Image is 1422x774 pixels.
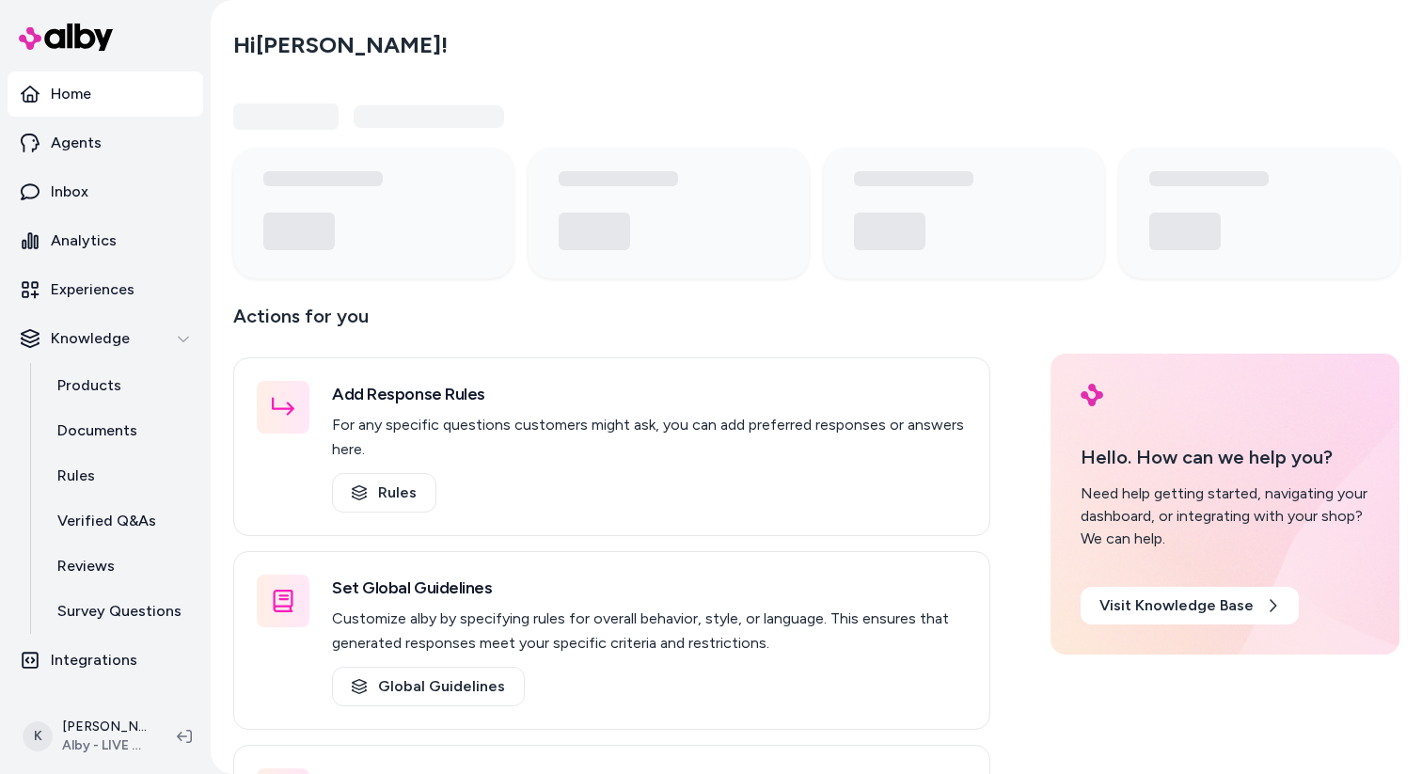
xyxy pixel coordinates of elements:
p: Home [51,83,91,105]
h2: Hi [PERSON_NAME] ! [233,31,448,59]
a: Rules [332,473,436,513]
a: Home [8,71,203,117]
p: Experiences [51,278,134,301]
p: Inbox [51,181,88,203]
div: Need help getting started, navigating your dashboard, or integrating with your shop? We can help. [1081,482,1369,550]
p: Products [57,374,121,397]
p: [PERSON_NAME] [62,718,147,736]
p: Actions for you [233,301,990,346]
button: Knowledge [8,316,203,361]
p: Integrations [51,649,137,671]
a: Verified Q&As [39,498,203,544]
p: Knowledge [51,327,130,350]
p: Verified Q&As [57,510,156,532]
h3: Add Response Rules [332,381,967,407]
img: alby Logo [1081,384,1103,406]
p: Analytics [51,229,117,252]
a: Rules [39,453,203,498]
button: K[PERSON_NAME]Alby - LIVE on [DOMAIN_NAME] [11,706,162,766]
a: Agents [8,120,203,166]
h3: Set Global Guidelines [332,575,967,601]
a: Inbox [8,169,203,214]
p: Rules [57,465,95,487]
p: Customize alby by specifying rules for overall behavior, style, or language. This ensures that ge... [332,607,967,656]
p: Reviews [57,555,115,577]
p: Survey Questions [57,600,182,623]
p: Hello. How can we help you? [1081,443,1369,471]
a: Documents [39,408,203,453]
a: Global Guidelines [332,667,525,706]
span: Alby - LIVE on [DOMAIN_NAME] [62,736,147,755]
p: Agents [51,132,102,154]
a: Visit Knowledge Base [1081,587,1299,624]
a: Integrations [8,638,203,683]
img: alby Logo [19,24,113,51]
p: Documents [57,419,137,442]
a: Products [39,363,203,408]
a: Experiences [8,267,203,312]
span: K [23,721,53,751]
a: Survey Questions [39,589,203,634]
a: Reviews [39,544,203,589]
p: For any specific questions customers might ask, you can add preferred responses or answers here. [332,413,967,462]
a: Analytics [8,218,203,263]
